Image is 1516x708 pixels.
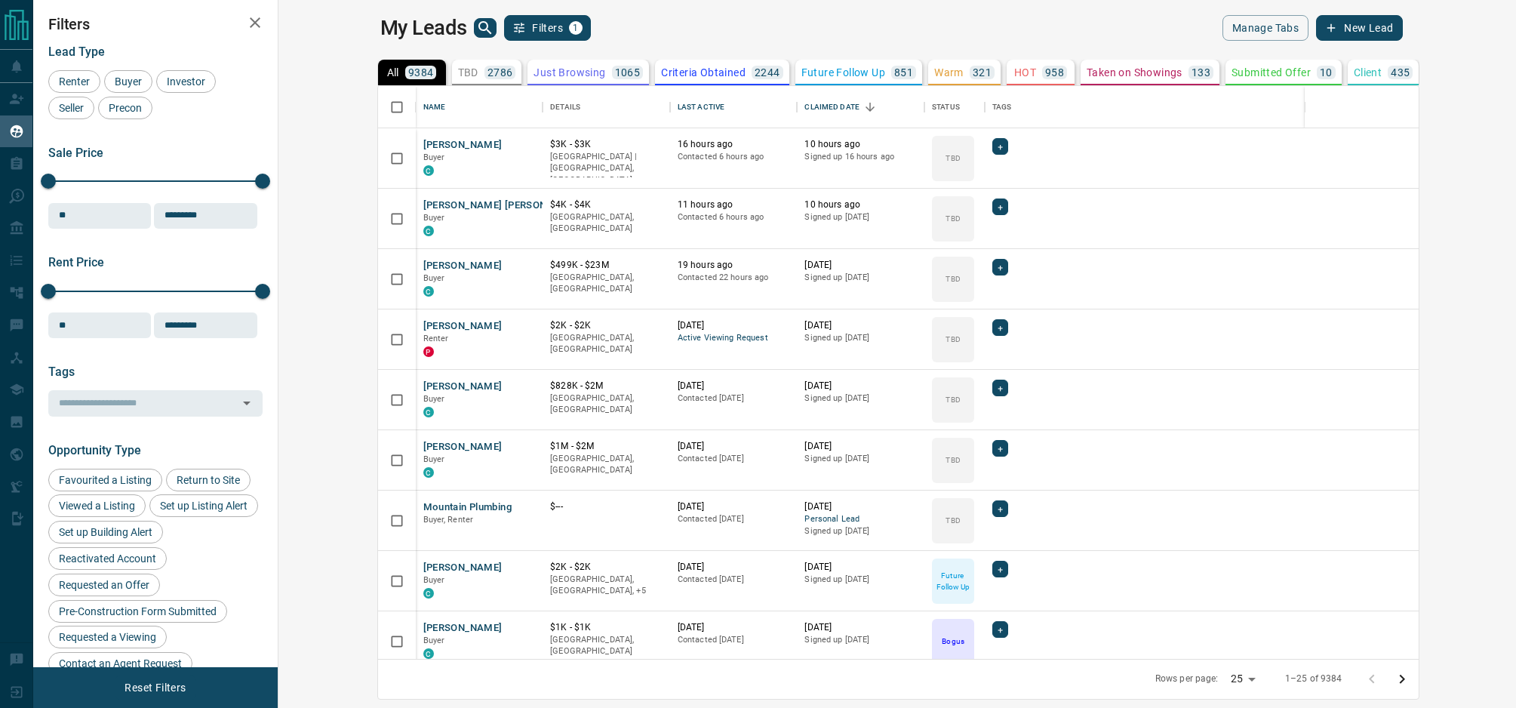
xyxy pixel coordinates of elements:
p: 2786 [487,67,513,78]
div: + [992,319,1008,336]
p: 10 [1320,67,1333,78]
span: Buyer [423,394,445,404]
span: Contact an Agent Request [54,657,187,670]
p: Warm [934,67,964,78]
p: $2K - $2K [550,319,663,332]
p: 19 hours ago [678,259,790,272]
span: Requested an Offer [54,579,155,591]
span: Sale Price [48,146,103,160]
p: TBD [946,334,960,345]
span: Buyer [423,273,445,283]
p: Client [1354,67,1382,78]
div: Favourited a Listing [48,469,162,491]
p: [GEOGRAPHIC_DATA], [GEOGRAPHIC_DATA] [550,392,663,416]
p: Criteria Obtained [661,67,746,78]
p: 133 [1192,67,1210,78]
p: 11 hours ago [678,199,790,211]
button: [PERSON_NAME] [423,561,503,575]
p: Signed up [DATE] [804,525,917,537]
p: Signed up [DATE] [804,332,917,344]
span: Favourited a Listing [54,474,157,486]
div: Requested an Offer [48,574,160,596]
span: Buyer [109,75,147,88]
p: [DATE] [804,561,917,574]
span: + [998,622,1003,637]
p: Contacted [DATE] [678,513,790,525]
div: Status [924,86,985,128]
span: + [998,562,1003,577]
span: Lead Type [48,45,105,59]
div: + [992,440,1008,457]
p: [DATE] [678,380,790,392]
button: [PERSON_NAME] [423,138,503,152]
div: Set up Listing Alert [149,494,258,517]
span: Renter [54,75,95,88]
p: Rows per page: [1155,673,1219,685]
button: Go to next page [1387,664,1417,694]
div: Buyer [104,70,152,93]
span: Personal Lead [804,513,917,526]
div: + [992,621,1008,638]
button: New Lead [1316,15,1403,41]
p: Contacted [DATE] [678,453,790,465]
div: Renter [48,70,100,93]
button: [PERSON_NAME] [423,259,503,273]
span: + [998,199,1003,214]
span: Buyer [423,213,445,223]
p: $499K - $23M [550,259,663,272]
div: Claimed Date [804,86,859,128]
span: Return to Site [171,474,245,486]
div: Details [550,86,580,128]
p: [GEOGRAPHIC_DATA], [GEOGRAPHIC_DATA] [550,332,663,356]
p: Burlington, Markham, Vaughan, Richmond Hill, Hamilton City [550,574,663,597]
span: Seller [54,102,89,114]
button: [PERSON_NAME] [423,621,503,636]
p: [DATE] [804,621,917,634]
span: Buyer [423,152,445,162]
button: [PERSON_NAME] [423,380,503,394]
span: Active Viewing Request [678,332,790,345]
div: condos.ca [423,286,434,297]
div: Contact an Agent Request [48,652,192,675]
p: $828K - $2M [550,380,663,392]
p: Future Follow Up [801,67,885,78]
p: TBD [946,394,960,405]
p: $4K - $4K [550,199,663,211]
p: [DATE] [678,621,790,634]
p: Contacted 22 hours ago [678,272,790,284]
p: [DATE] [804,319,917,332]
p: 9384 [408,67,434,78]
p: Future Follow Up [933,570,973,593]
span: Requested a Viewing [54,631,161,643]
span: 1 [570,23,581,33]
p: TBD [946,454,960,466]
p: Taken on Showings [1087,67,1182,78]
span: Buyer [423,575,445,585]
p: Contacted 6 hours ago [678,151,790,163]
div: Precon [98,97,152,119]
p: TBD [946,152,960,164]
div: Viewed a Listing [48,494,146,517]
p: 1065 [615,67,641,78]
span: Pre-Construction Form Submitted [54,605,222,617]
p: [GEOGRAPHIC_DATA], [GEOGRAPHIC_DATA] [550,453,663,476]
span: Precon [103,102,147,114]
p: [GEOGRAPHIC_DATA] | [GEOGRAPHIC_DATA], [GEOGRAPHIC_DATA] [550,151,663,186]
p: [DATE] [804,500,917,513]
span: + [998,320,1003,335]
div: condos.ca [423,648,434,659]
p: Submitted Offer [1232,67,1311,78]
button: [PERSON_NAME] [PERSON_NAME] [423,199,584,213]
p: $1K - $1K [550,621,663,634]
div: condos.ca [423,467,434,478]
span: Viewed a Listing [54,500,140,512]
p: All [387,67,399,78]
div: Investor [156,70,216,93]
p: 2244 [755,67,780,78]
p: 10 hours ago [804,138,917,151]
p: [DATE] [678,500,790,513]
div: Claimed Date [797,86,924,128]
p: 16 hours ago [678,138,790,151]
button: Manage Tabs [1222,15,1308,41]
div: Return to Site [166,469,251,491]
